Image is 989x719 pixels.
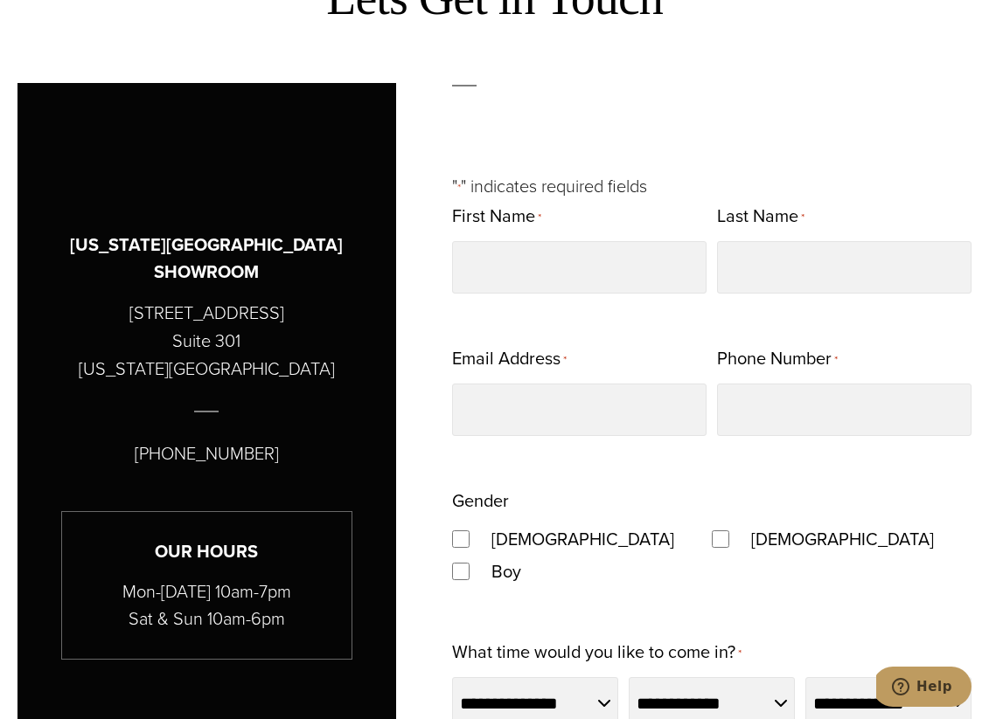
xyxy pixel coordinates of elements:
[452,636,742,670] label: What time would you like to come in?
[452,485,509,516] legend: Gender
[452,200,541,234] label: First Name
[474,523,692,555] label: [DEMOGRAPHIC_DATA]
[717,200,804,234] label: Last Name
[452,172,972,200] p: " " indicates required fields
[62,538,352,565] h3: Our Hours
[62,578,352,633] p: Mon-[DATE] 10am-7pm Sat & Sun 10am-6pm
[876,667,972,710] iframe: Opens a widget where you can chat to one of our agents
[734,523,951,555] label: [DEMOGRAPHIC_DATA]
[61,232,352,286] h3: [US_STATE][GEOGRAPHIC_DATA] SHOWROOM
[474,556,539,587] label: Boy
[79,299,335,383] p: [STREET_ADDRESS] Suite 301 [US_STATE][GEOGRAPHIC_DATA]
[135,439,279,467] p: [PHONE_NUMBER]
[452,342,567,377] label: Email Address
[717,342,838,377] label: Phone Number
